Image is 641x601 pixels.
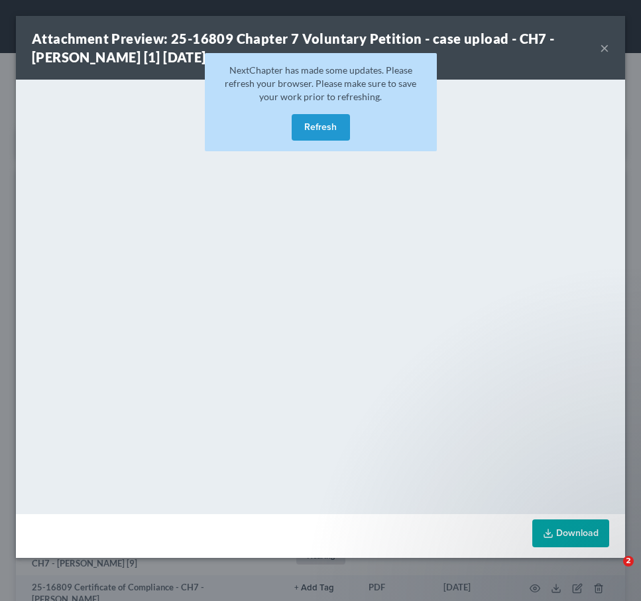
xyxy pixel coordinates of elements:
[623,556,634,567] span: 2
[596,556,628,588] iframe: Intercom live chat
[600,40,609,56] button: ×
[292,114,350,141] button: Refresh
[225,64,416,102] span: NextChapter has made some updates. Please refresh your browser. Please make sure to save your wor...
[16,80,625,511] iframe: <object ng-attr-data='[URL][DOMAIN_NAME]' type='application/pdf' width='100%' height='650px'></ob...
[32,31,555,65] strong: Attachment Preview: 25-16809 Chapter 7 Voluntary Petition - case upload - CH7 - [PERSON_NAME] [1]...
